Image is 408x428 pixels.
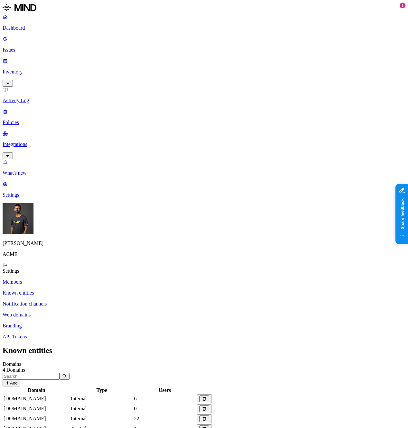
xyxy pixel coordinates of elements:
[3,69,405,75] p: Inventory
[134,416,139,421] span: 22
[3,380,20,386] button: Add
[3,373,60,380] input: Search
[4,387,70,393] div: Domain
[4,396,46,401] span: [DOMAIN_NAME]
[3,14,405,31] a: Dashboard
[3,3,405,14] a: MIND
[3,268,405,274] div: Settings
[3,159,405,176] a: What's new
[71,416,87,421] span: Internal
[3,36,405,53] a: Issues
[3,334,405,340] a: API Tokens
[3,290,405,296] a: Known entities
[134,406,137,411] span: 0
[3,301,405,307] a: Notification channels
[3,251,405,257] p: ACME
[71,396,87,401] span: Internal
[3,170,405,176] p: What's new
[3,87,405,103] a: Activity Log
[4,406,46,411] span: [DOMAIN_NAME]
[3,109,405,125] a: Policies
[3,367,405,373] div: 4 Domains
[3,47,405,53] p: Issues
[71,387,133,393] div: Type
[3,131,405,158] a: Integrations
[3,120,405,125] p: Policies
[3,279,405,285] a: Members
[3,323,405,329] a: Branding
[3,181,405,198] a: Settings
[3,192,405,198] p: Settings
[3,98,405,103] p: Activity Log
[3,58,405,86] a: Inventory
[3,141,405,147] p: Integrations
[3,25,405,31] p: Dashboard
[4,416,46,421] span: [DOMAIN_NAME]
[400,3,405,8] div: 1
[3,361,405,367] div: Domains
[3,203,33,234] img: Amit Cohen
[3,3,36,13] img: MIND
[134,387,195,393] div: Users
[3,346,405,355] h2: Known entities
[71,406,87,411] span: Internal
[3,312,405,318] a: Web domains
[134,396,137,401] span: 6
